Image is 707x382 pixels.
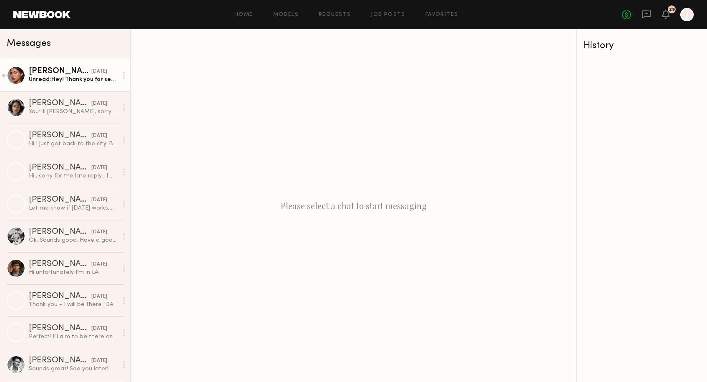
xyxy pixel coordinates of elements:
a: Favorites [425,12,458,18]
a: Home [234,12,253,18]
div: You: Hi [PERSON_NAME], sorry about that! We've pushed the shoot- will reach out about the next on... [29,108,118,116]
div: [PERSON_NAME] [29,260,91,268]
div: [DATE] [91,357,107,365]
div: [DATE] [91,132,107,140]
div: Sounds great! See you later!! [29,365,118,373]
div: 29 [669,8,675,12]
div: Ok. Sounds good. Have a good one! I am actually shooting in [GEOGRAPHIC_DATA] [DATE] as well. Tha... [29,236,118,244]
div: [PERSON_NAME] [29,196,91,204]
div: [DATE] [91,228,107,236]
div: Hi I just got back to the city. But if you have another casting date let me know! [29,140,118,148]
div: [PERSON_NAME] [29,324,91,333]
div: Hi unfortunately I’m in LA! [29,268,118,276]
div: [PERSON_NAME] [29,292,91,301]
a: Requests [319,12,351,18]
div: History [584,41,700,51]
div: [PERSON_NAME] [29,357,91,365]
a: J [680,8,694,21]
div: [DATE] [91,100,107,108]
div: [PERSON_NAME] [29,67,91,76]
div: Please select a chat to start messaging [131,29,576,382]
a: Models [273,12,299,18]
div: [DATE] [91,68,107,76]
div: [PERSON_NAME] [29,228,91,236]
div: Hi , sorry for the late reply , I wasn’t active on the app . I’m currently in [GEOGRAPHIC_DATA]. ... [29,172,118,180]
div: [DATE] [91,196,107,204]
div: Let me know if [DATE] works, anytime! No chages I promise :) [29,204,118,212]
div: [PERSON_NAME] [29,164,91,172]
div: [DATE] [91,164,107,172]
div: Unread: Hey! Thank you for sending me the call sheet! So excited, see you [DATE] :) [29,76,118,83]
a: Job Posts [371,12,405,18]
div: [DATE] [91,293,107,301]
div: [PERSON_NAME] [29,132,91,140]
div: [PERSON_NAME] [29,99,91,108]
div: [DATE] [91,261,107,268]
span: Messages [7,39,51,48]
div: Thank you - I will be there [DATE] at 1pm. Looking forward to it! [29,301,118,309]
div: [DATE] [91,325,107,333]
div: Perfect! I’ll aim to be there around 12:30 [29,333,118,341]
